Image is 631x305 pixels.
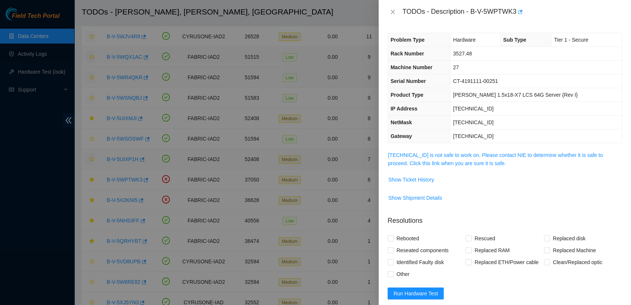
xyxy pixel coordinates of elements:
span: Rebooted [394,232,422,244]
span: Other [394,268,412,280]
span: Show Shipment Details [388,194,442,202]
span: Identified Faulty disk [394,256,447,268]
a: [TECHNICAL_ID] is not safe to work on. Please contact NIE to determine whether it is safe to proc... [388,152,603,166]
button: Show Shipment Details [388,192,443,204]
span: [TECHNICAL_ID] [453,133,494,139]
span: [TECHNICAL_ID] [453,119,494,125]
span: Problem Type [391,37,425,43]
span: Replaced RAM [472,244,512,256]
button: Show Ticket History [388,174,434,186]
span: NetMask [391,119,412,125]
span: Run Hardware Test [394,289,438,298]
span: Replaced disk [550,232,589,244]
span: Rescued [472,232,498,244]
span: Replaced Machine [550,244,599,256]
span: CT-4191111-00251 [453,78,498,84]
span: Tier 1 - Secure [554,37,588,43]
span: close [390,9,396,15]
span: Show Ticket History [388,176,434,184]
span: Clean/Replaced optic [550,256,605,268]
div: TODOs - Description - B-V-5WPTWK3 [402,6,622,18]
span: 3527.48 [453,51,472,57]
span: IP Address [391,106,417,112]
span: Sub Type [503,37,526,43]
p: Resolutions [388,210,622,226]
span: [PERSON_NAME] 1.5x18-X7 LCS 64G Server {Rev I} [453,92,577,98]
button: Close [388,9,398,16]
span: Replaced ETH/Power cable [472,256,541,268]
span: Hardware [453,37,476,43]
span: Product Type [391,92,423,98]
span: [TECHNICAL_ID] [453,106,494,112]
span: Serial Number [391,78,426,84]
button: Run Hardware Test [388,288,444,299]
span: Reseated components [394,244,452,256]
span: Gateway [391,133,412,139]
span: Machine Number [391,64,433,70]
span: Rack Number [391,51,424,57]
span: 27 [453,64,459,70]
